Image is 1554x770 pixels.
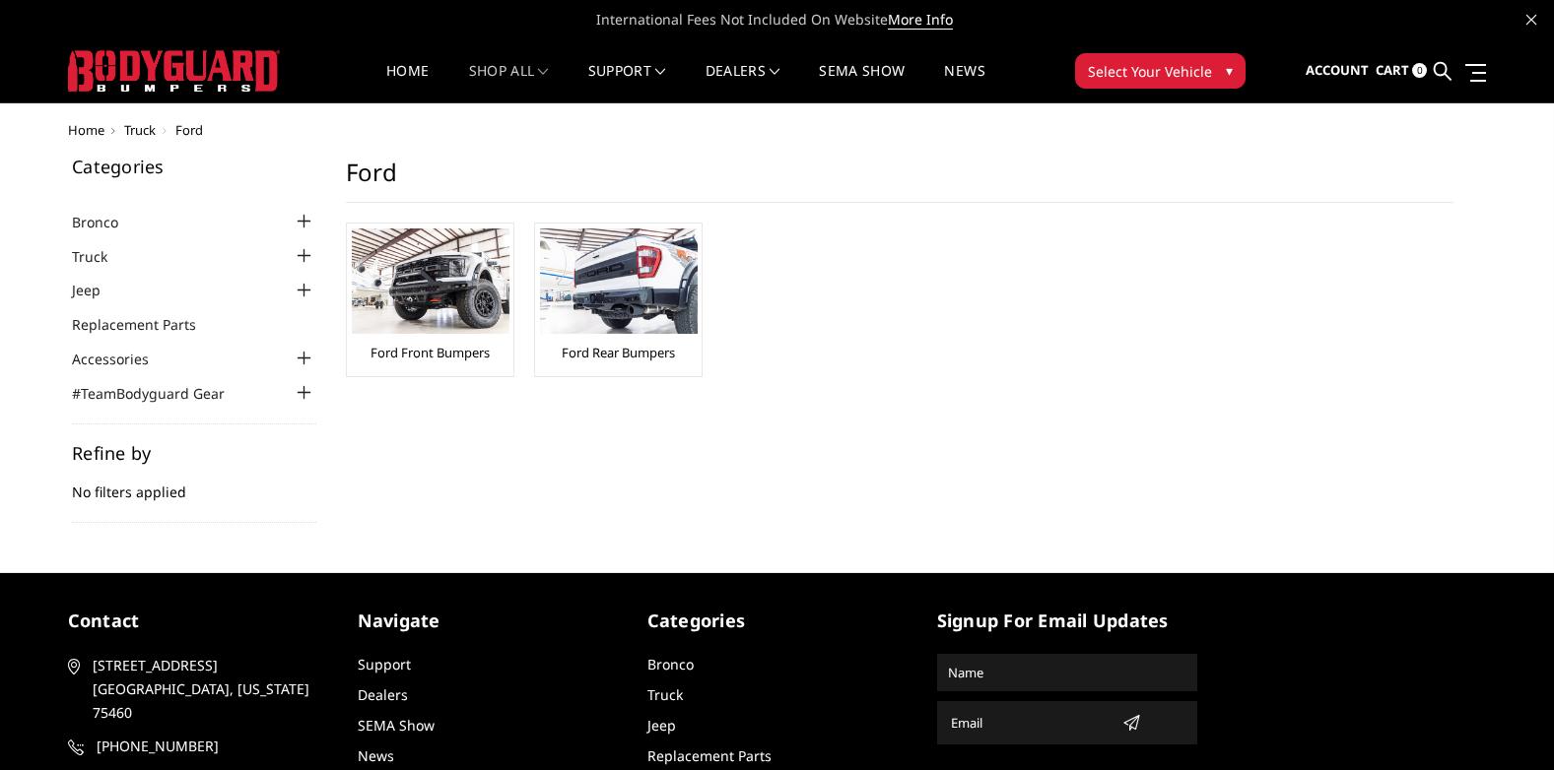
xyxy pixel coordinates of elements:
[175,121,203,139] span: Ford
[72,444,316,462] h5: Refine by
[358,685,408,704] a: Dealers
[647,608,908,634] h5: Categories
[944,64,984,102] a: News
[1075,53,1246,89] button: Select Your Vehicle
[68,608,328,634] h5: contact
[93,654,321,725] span: [STREET_ADDRESS] [GEOGRAPHIC_DATA], [US_STATE] 75460
[819,64,905,102] a: SEMA Show
[358,608,618,634] h5: Navigate
[937,608,1197,634] h5: signup for email updates
[943,707,1115,738] input: Email
[72,246,132,267] a: Truck
[72,444,316,523] div: No filters applied
[358,716,435,735] a: SEMA Show
[940,657,1194,688] input: Name
[386,64,429,102] a: Home
[1088,61,1212,82] span: Select Your Vehicle
[72,280,125,300] a: Jeep
[72,158,316,175] h5: Categories
[68,121,104,139] a: Home
[72,349,173,369] a: Accessories
[346,158,1453,203] h1: Ford
[562,344,675,361] a: Ford Rear Bumpers
[888,10,953,30] a: More Info
[647,655,694,674] a: Bronco
[647,716,676,735] a: Jeep
[97,735,325,758] span: [PHONE_NUMBER]
[124,121,156,139] a: Truck
[68,50,280,92] img: BODYGUARD BUMPERS
[1306,44,1369,97] a: Account
[706,64,780,102] a: Dealers
[72,383,249,404] a: #TeamBodyguard Gear
[371,344,490,361] a: Ford Front Bumpers
[72,314,221,335] a: Replacement Parts
[1306,61,1369,79] span: Account
[72,212,143,232] a: Bronco
[1412,63,1427,78] span: 0
[1226,60,1233,81] span: ▾
[358,655,411,674] a: Support
[647,746,772,765] a: Replacement Parts
[647,685,683,704] a: Truck
[588,64,666,102] a: Support
[469,64,549,102] a: shop all
[1376,44,1427,97] a: Cart 0
[358,746,394,765] a: News
[1376,61,1409,79] span: Cart
[68,735,328,758] a: [PHONE_NUMBER]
